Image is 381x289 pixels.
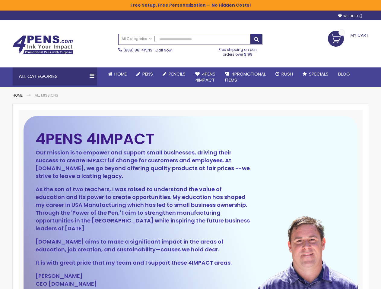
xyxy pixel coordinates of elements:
a: (888) 88-4PENS [123,48,152,53]
a: 4Pens4impact [190,67,220,87]
span: Pencils [169,71,186,77]
p: [PERSON_NAME] CEO [DOMAIN_NAME] [36,272,250,288]
a: Rush [271,67,298,81]
a: All Categories [119,34,155,44]
strong: All Missions [35,93,58,98]
a: Pencils [158,67,190,81]
p: [DOMAIN_NAME] aims to make a significant impact in the areas of education, job creation, and sust... [36,238,250,253]
p: Our mission is to empower and support small businesses, driving their success to create IMPACTful... [36,149,250,180]
p: It is with great pride that my team and I support these 4IMPACT areas. [36,259,250,267]
h2: 4PENS 4IMPACT [36,134,250,144]
span: All Categories [122,36,152,41]
a: Blog [333,67,355,81]
span: Specials [309,71,329,77]
p: As the son of two teachers, I was raised to understand the value of education and its power to cr... [36,185,250,232]
span: - Call Now! [123,48,173,53]
div: Free shipping on pen orders over $199 [212,45,263,57]
span: Rush [281,71,293,77]
span: Pens [142,71,153,77]
span: 4Pens 4impact [195,71,215,83]
a: Wishlist [338,14,362,18]
span: 4PROMOTIONAL ITEMS [225,71,266,83]
a: Home [13,93,23,98]
a: Home [103,67,132,81]
span: Blog [338,71,350,77]
a: Specials [298,67,333,81]
a: Pens [132,67,158,81]
div: All Categories [13,67,97,85]
a: 4PROMOTIONALITEMS [220,67,271,87]
img: 4Pens Custom Pens and Promotional Products [13,35,73,54]
span: Home [114,71,127,77]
